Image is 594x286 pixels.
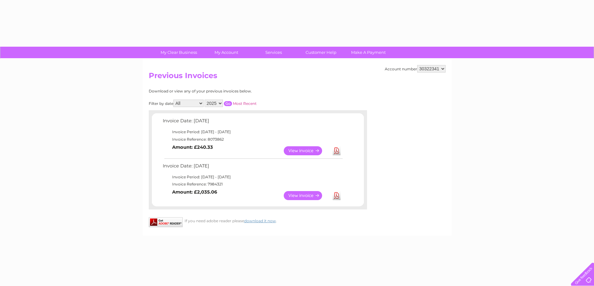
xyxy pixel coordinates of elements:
[284,191,330,200] a: View
[233,101,257,106] a: Most Recent
[172,144,213,150] b: Amount: £240.33
[333,191,340,200] a: Download
[333,146,340,155] a: Download
[161,162,344,173] td: Invoice Date: [DATE]
[284,146,330,155] a: View
[161,173,344,181] td: Invoice Period: [DATE] - [DATE]
[161,181,344,188] td: Invoice Reference: 7984321
[343,47,394,58] a: Make A Payment
[295,47,347,58] a: Customer Help
[153,47,205,58] a: My Clear Business
[200,47,252,58] a: My Account
[149,89,312,93] div: Download or view any of your previous invoices below.
[244,218,276,223] a: download it now
[161,117,344,128] td: Invoice Date: [DATE]
[149,100,312,107] div: Filter by date
[161,128,344,136] td: Invoice Period: [DATE] - [DATE]
[149,71,446,83] h2: Previous Invoices
[248,47,299,58] a: Services
[385,65,446,73] div: Account number
[172,189,217,195] b: Amount: £2,035.06
[161,136,344,143] td: Invoice Reference: 8073862
[149,217,367,223] div: If you need adobe reader please .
